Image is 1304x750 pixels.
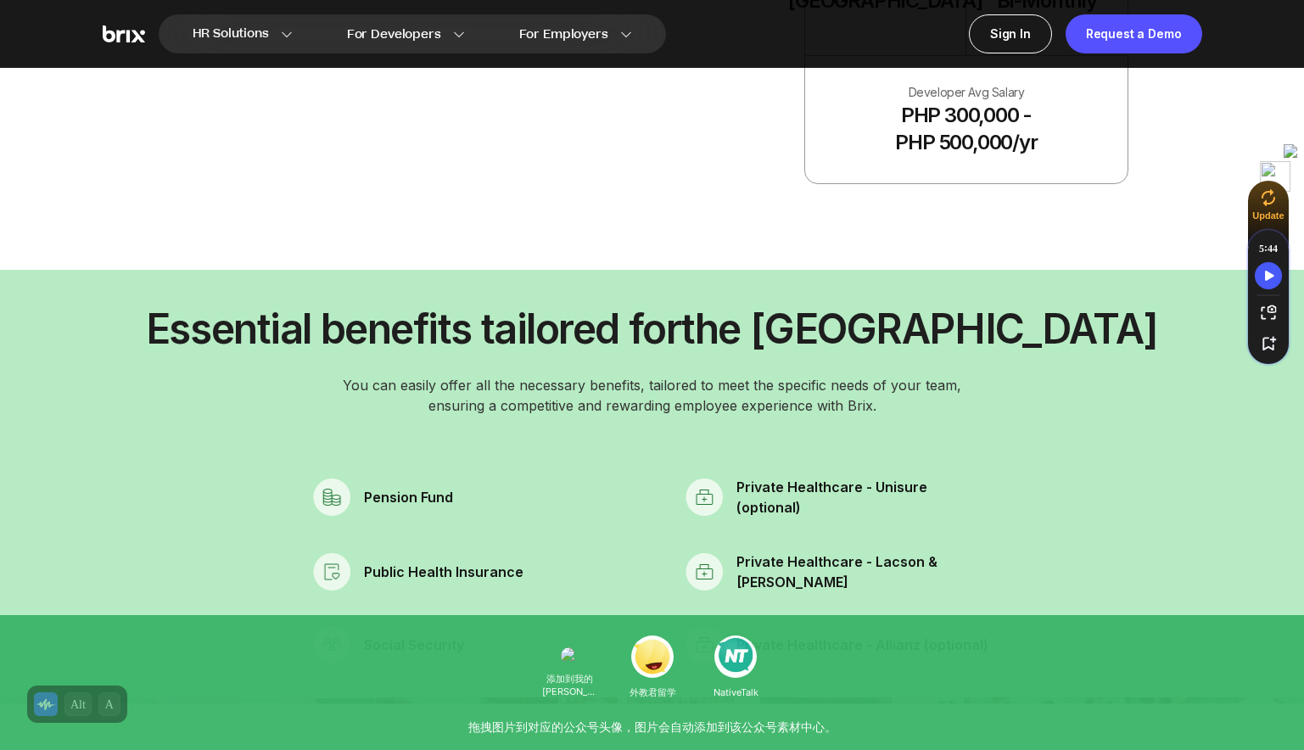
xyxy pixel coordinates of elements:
[969,14,1052,53] a: Sign In
[909,83,1025,102] div: Developer Avg Salary
[364,562,523,582] span: Public Health Insurance
[736,551,992,592] span: Private Healthcare - Lacson & [PERSON_NAME]
[103,25,145,43] img: Brix Logo
[519,25,608,43] span: For Employers
[193,20,269,48] span: HR Solutions
[364,487,453,507] span: Pension Fund
[1066,14,1202,53] a: Request a Demo
[347,25,441,43] span: For Developers
[895,102,1037,156] div: PHP 300,000 - PHP 500,000/yr
[736,477,992,518] span: Private Healthcare - Unisure (optional)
